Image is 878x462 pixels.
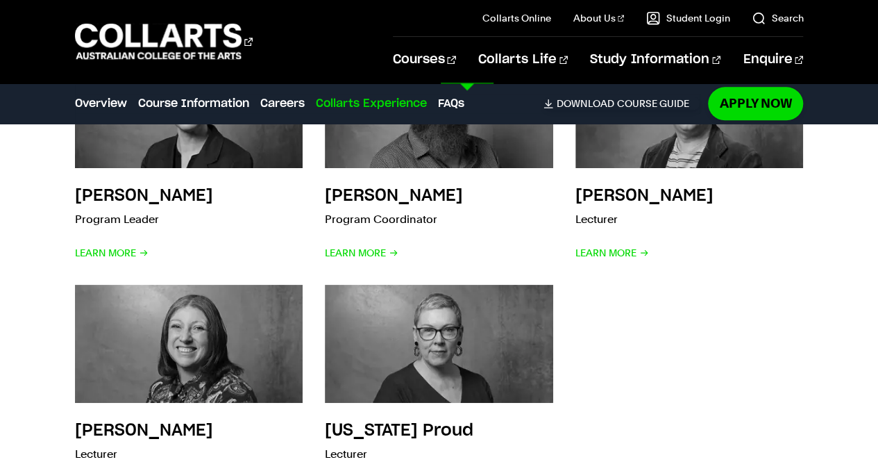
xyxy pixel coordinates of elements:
a: [PERSON_NAME] Program Coordinator Learn More [325,49,553,263]
h3: [PERSON_NAME] [575,188,714,204]
h3: [PERSON_NAME] [75,188,213,204]
a: Apply Now [708,87,803,119]
a: Search [752,11,803,25]
a: Study Information [590,37,720,83]
span: Download [556,97,614,110]
a: Careers [260,95,305,112]
a: [PERSON_NAME] Lecturer Learn More [575,49,804,263]
a: Collarts Experience [316,95,427,112]
a: Collarts Online [482,11,551,25]
a: About Us [573,11,625,25]
div: Go to homepage [75,22,253,61]
p: Program Coordinator [325,210,463,229]
a: DownloadCourse Guide [543,97,700,110]
a: Student Login [646,11,729,25]
h3: [US_STATE] Proud [325,422,473,439]
a: Courses [393,37,456,83]
a: FAQs [438,95,464,112]
span: Learn More [75,243,149,263]
a: [PERSON_NAME] Program Leader Learn More [75,49,303,263]
a: Course Information [138,95,249,112]
h3: [PERSON_NAME] [75,422,213,439]
h3: [PERSON_NAME] [325,188,463,204]
a: Collarts Life [478,37,568,83]
p: Lecturer [575,210,714,229]
span: Learn More [575,243,649,263]
a: Enquire [743,37,803,83]
a: Overview [75,95,127,112]
p: Program Leader [75,210,213,229]
span: Learn More [325,243,398,263]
